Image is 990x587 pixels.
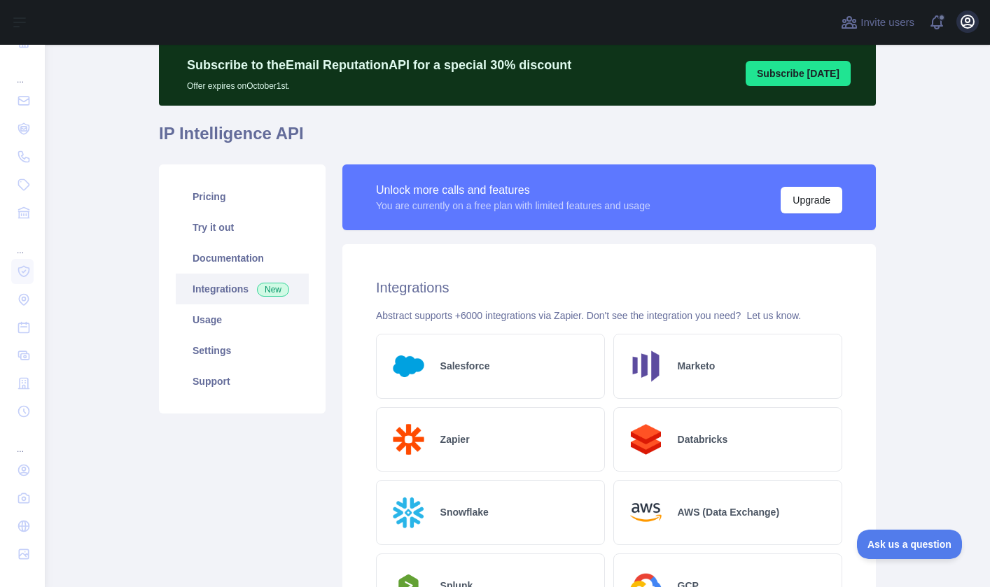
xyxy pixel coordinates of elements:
[678,505,779,519] h2: AWS (Data Exchange)
[678,359,716,373] h2: Marketo
[176,335,309,366] a: Settings
[625,419,667,460] img: Logo
[388,419,429,460] img: Logo
[860,15,914,31] span: Invite users
[187,55,571,75] p: Subscribe to the Email Reputation API for a special 30 % discount
[388,346,429,387] img: Logo
[781,187,842,213] button: Upgrade
[678,432,728,446] h2: Databricks
[376,182,650,199] div: Unlock more calls and features
[838,11,917,34] button: Invite users
[376,278,842,297] h2: Integrations
[176,274,309,304] a: Integrations New
[440,432,470,446] h2: Zapier
[11,427,34,455] div: ...
[176,212,309,243] a: Try it out
[176,366,309,397] a: Support
[376,199,650,213] div: You are currently on a free plan with limited features and usage
[257,283,289,297] span: New
[11,57,34,85] div: ...
[440,505,489,519] h2: Snowflake
[746,310,801,321] a: Let us know.
[625,346,667,387] img: Logo
[187,75,571,92] p: Offer expires on October 1st.
[625,492,667,533] img: Logo
[440,359,490,373] h2: Salesforce
[176,304,309,335] a: Usage
[388,492,429,533] img: Logo
[746,61,851,86] button: Subscribe [DATE]
[857,530,962,559] iframe: Toggle Customer Support
[176,243,309,274] a: Documentation
[176,181,309,212] a: Pricing
[159,122,876,156] h1: IP Intelligence API
[11,228,34,256] div: ...
[376,309,842,323] div: Abstract supports +6000 integrations via Zapier. Don't see the integration you need?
